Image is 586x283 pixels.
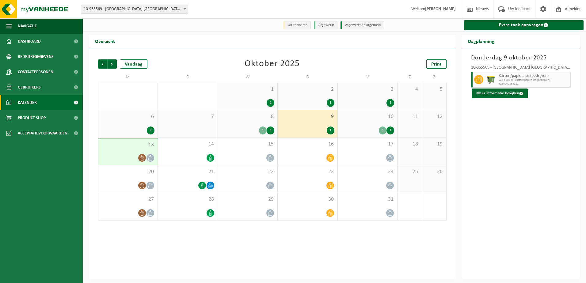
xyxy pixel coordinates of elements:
h2: Overzicht [89,35,121,47]
span: 2 [281,86,334,93]
span: 17 [341,141,394,148]
td: M [98,72,158,83]
span: 15 [221,141,274,148]
span: 4 [401,86,419,93]
div: Vandaag [120,59,147,69]
td: D [158,72,218,83]
li: Afgewerkt en afgemeld [341,21,384,29]
div: 1 [259,126,267,134]
span: 11 [401,113,419,120]
span: 16 [281,141,334,148]
span: 28 [161,196,214,203]
img: WB-1100-HPE-GN-50 [486,75,496,84]
div: 1 [327,126,334,134]
span: 31 [341,196,394,203]
span: Navigatie [18,18,37,34]
div: 10-965569 - [GEOGRAPHIC_DATA] [GEOGRAPHIC_DATA] - [GEOGRAPHIC_DATA] [471,66,571,72]
span: 10-965569 - VAN DER VALK HOTEL PARK LANE ANTWERPEN NV - ANTWERPEN [81,5,188,14]
span: 22 [221,168,274,175]
td: D [278,72,337,83]
span: Product Shop [18,110,46,126]
span: 3 [341,86,394,93]
span: 1 [221,86,274,93]
li: Uit te voeren [283,21,311,29]
a: Print [426,59,447,69]
span: 19 [425,141,443,148]
span: 23 [281,168,334,175]
span: 13 [101,141,154,148]
div: 2 [147,126,154,134]
span: 14 [161,141,214,148]
td: W [218,72,278,83]
div: 1 [267,126,274,134]
td: V [338,72,398,83]
span: 27 [101,196,154,203]
div: Oktober 2025 [245,59,300,69]
span: 30 [281,196,334,203]
span: Karton/papier, los (bedrijven) [499,74,569,78]
span: 25 [401,168,419,175]
span: 12 [425,113,443,120]
span: Kalender [18,95,37,110]
a: Extra taak aanvragen [464,20,584,30]
span: Volgende [108,59,117,69]
span: Acceptatievoorwaarden [18,126,67,141]
span: Contactpersonen [18,64,53,80]
span: 20 [101,168,154,175]
strong: [PERSON_NAME] [425,7,456,11]
td: Z [398,72,422,83]
td: Z [422,72,447,83]
span: 21 [161,168,214,175]
span: 7 [161,113,214,120]
span: 18 [401,141,419,148]
span: Dashboard [18,34,41,49]
span: 5 [425,86,443,93]
span: Vorige [98,59,107,69]
li: Afgewerkt [314,21,337,29]
span: 8 [221,113,274,120]
span: 10 [341,113,394,120]
span: 6 [101,113,154,120]
span: 9 [281,113,334,120]
span: Print [431,62,442,67]
div: 1 [267,99,274,107]
div: 1 [386,126,394,134]
span: Gebruikers [18,80,41,95]
span: 26 [425,168,443,175]
div: 1 [379,126,386,134]
div: 1 [386,99,394,107]
h3: Donderdag 9 oktober 2025 [471,53,571,62]
span: WB-1100-HP karton/papier, los (bedrijven) [499,78,569,82]
div: 1 [327,99,334,107]
span: Bedrijfsgegevens [18,49,54,64]
span: 10-965569 - VAN DER VALK HOTEL PARK LANE ANTWERPEN NV - ANTWERPEN [81,5,188,13]
span: 24 [341,168,394,175]
span: 29 [221,196,274,203]
h2: Dagplanning [462,35,500,47]
span: T250002155211 [499,82,569,86]
button: Meer informatie bekijken [472,89,528,98]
